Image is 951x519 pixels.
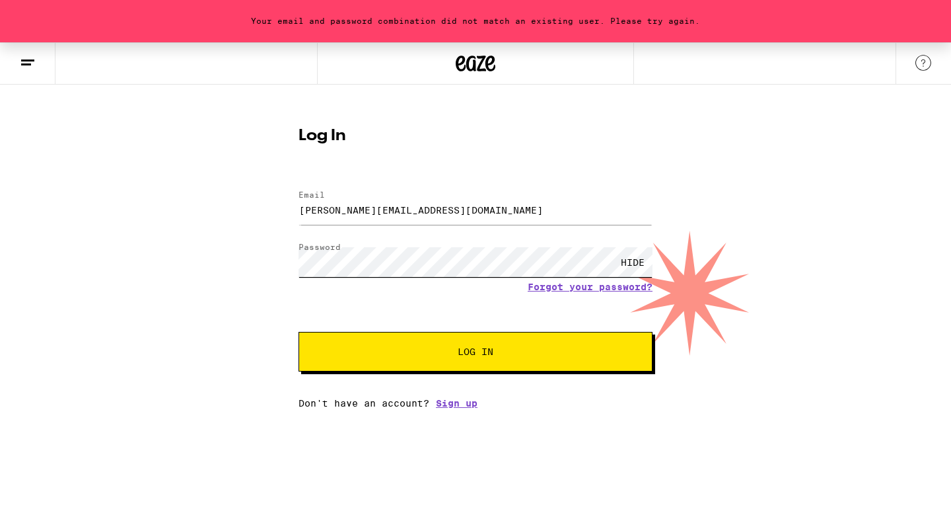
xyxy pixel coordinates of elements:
[299,128,652,144] h1: Log In
[613,247,652,277] div: HIDE
[8,9,95,20] span: Hi. Need any help?
[299,195,652,225] input: Email
[458,347,493,356] span: Log In
[299,398,652,409] div: Don't have an account?
[299,332,652,372] button: Log In
[436,398,477,409] a: Sign up
[299,190,325,199] label: Email
[528,282,652,292] a: Forgot your password?
[299,243,341,251] label: Password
